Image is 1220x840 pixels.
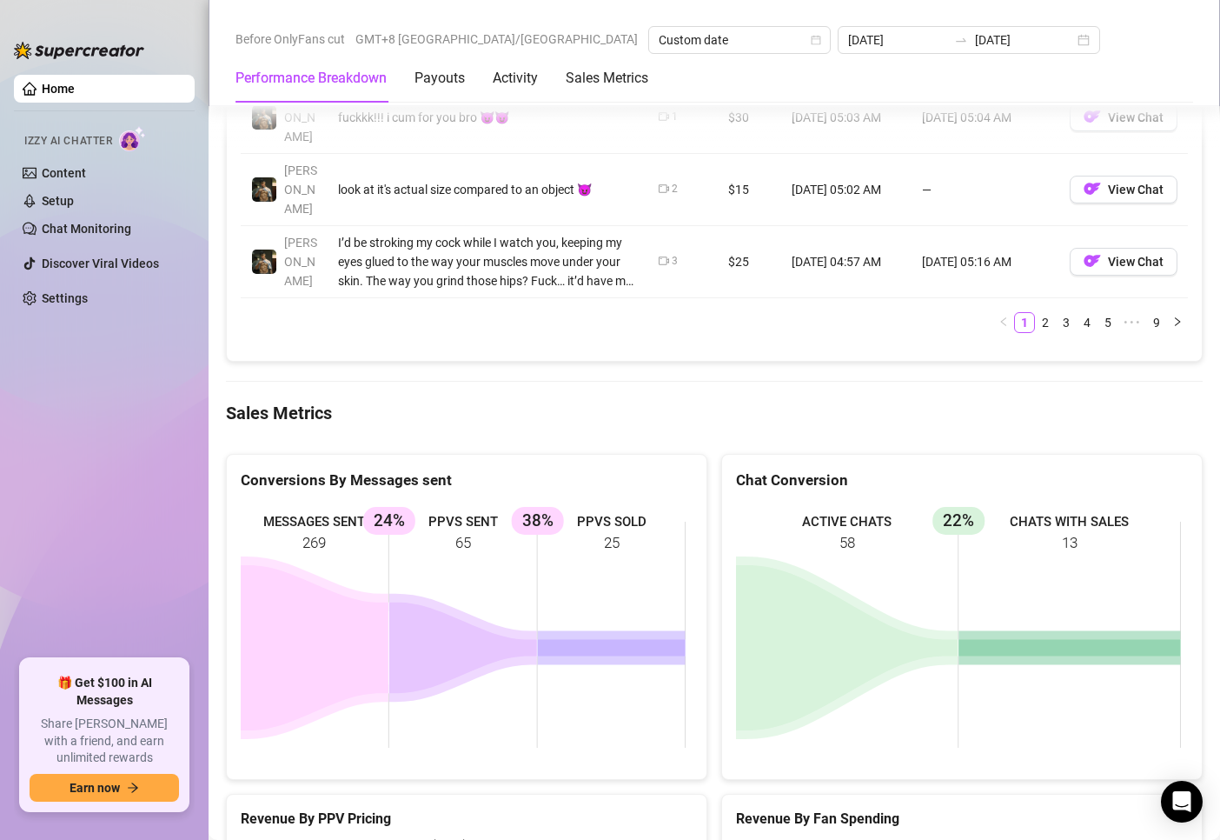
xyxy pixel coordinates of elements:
h4: Sales Metrics [226,401,1203,425]
td: $25 [718,226,781,298]
button: OFView Chat [1070,176,1177,203]
button: right [1167,312,1188,333]
div: Activity [493,68,538,89]
a: 2 [1036,313,1055,332]
li: 2 [1035,312,1056,333]
button: OFView Chat [1070,248,1177,276]
span: to [954,33,968,47]
span: right [1172,317,1183,327]
h5: Revenue By Fan Spending [736,809,1188,830]
span: Custom date [659,27,820,53]
a: 4 [1077,313,1097,332]
img: AI Chatter [119,126,146,151]
li: 1 [1014,312,1035,333]
a: Setup [42,194,74,208]
span: video-camera [659,111,669,122]
div: look at it's actual size compared to an object 😈 [338,180,638,199]
a: Settings [42,291,88,305]
img: Tony [252,105,276,130]
a: Content [42,166,86,180]
span: ••• [1118,312,1146,333]
li: Previous Page [993,312,1014,333]
span: 🎁 Get $100 in AI Messages [30,675,179,709]
span: Earn now [70,781,120,795]
div: Performance Breakdown [235,68,387,89]
span: GMT+8 [GEOGRAPHIC_DATA]/[GEOGRAPHIC_DATA] [355,26,638,52]
a: OFView Chat [1070,114,1177,128]
button: OFView Chat [1070,103,1177,131]
span: [PERSON_NAME] [284,236,317,288]
li: 5 [1097,312,1118,333]
li: 4 [1077,312,1097,333]
td: $30 [718,82,781,154]
span: View Chat [1108,183,1164,197]
a: Chat Monitoring [42,222,131,236]
td: [DATE] 05:02 AM [781,154,912,226]
div: 2 [672,181,678,197]
h5: Revenue By PPV Pricing [241,809,693,830]
a: Discover Viral Videos [42,257,159,270]
span: [PERSON_NAME] [284,163,317,216]
span: Izzy AI Chatter [24,133,112,150]
td: [DATE] 05:03 AM [781,82,912,154]
a: 1 [1015,313,1034,332]
td: [DATE] 05:04 AM [912,82,1059,154]
td: $15 [718,154,781,226]
input: Start date [848,30,947,50]
img: Tony [252,250,276,274]
div: Open Intercom Messenger [1161,781,1203,823]
li: 3 [1056,312,1077,333]
div: I’d be stroking my cock while I watch you, keeping my eyes glued to the way your muscles move und... [338,233,638,290]
a: 9 [1147,313,1166,332]
button: Earn nowarrow-right [30,774,179,802]
li: Next Page [1167,312,1188,333]
span: [PERSON_NAME] [284,91,317,143]
span: View Chat [1108,255,1164,269]
td: — [912,154,1059,226]
span: swap-right [954,33,968,47]
span: video-camera [659,256,669,266]
button: left [993,312,1014,333]
img: OF [1084,108,1101,125]
td: [DATE] 05:16 AM [912,226,1059,298]
a: OFView Chat [1070,258,1177,272]
div: Payouts [414,68,465,89]
a: Home [42,82,75,96]
div: 3 [672,253,678,270]
span: arrow-right [127,782,139,794]
img: OF [1084,252,1101,270]
div: Sales Metrics [566,68,648,89]
input: End date [975,30,1074,50]
li: 9 [1146,312,1167,333]
span: Share [PERSON_NAME] with a friend, and earn unlimited rewards [30,716,179,767]
a: OFView Chat [1070,186,1177,200]
div: 1 [672,109,678,125]
div: Conversions By Messages sent [241,469,693,492]
span: calendar [811,35,821,45]
a: 5 [1098,313,1117,332]
a: 3 [1057,313,1076,332]
img: logo-BBDzfeDw.svg [14,42,144,59]
div: fuckkk!!! i cum for you bro 😈😈 [338,108,638,127]
img: OF [1084,180,1101,197]
img: Tony [252,177,276,202]
li: Next 5 Pages [1118,312,1146,333]
span: View Chat [1108,110,1164,124]
span: left [998,317,1009,327]
div: Chat Conversion [736,469,1188,492]
span: video-camera [659,183,669,194]
td: [DATE] 04:57 AM [781,226,912,298]
span: Before OnlyFans cut [235,26,345,52]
